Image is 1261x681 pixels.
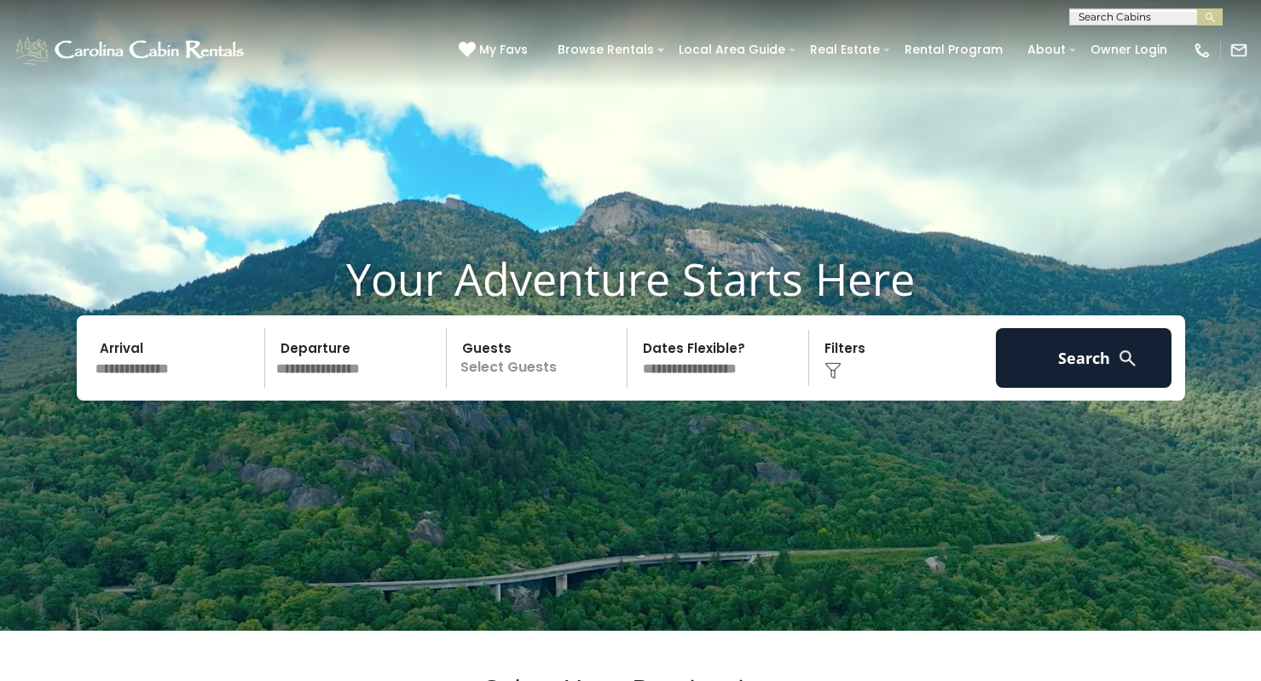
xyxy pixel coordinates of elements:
img: phone-regular-white.png [1193,41,1212,60]
button: Search [996,328,1172,388]
a: Rental Program [896,37,1011,63]
a: Real Estate [801,37,888,63]
img: White-1-1-2.png [13,33,249,67]
a: My Favs [459,41,532,60]
a: About [1019,37,1074,63]
a: Owner Login [1082,37,1176,63]
a: Local Area Guide [670,37,794,63]
img: mail-regular-white.png [1229,41,1248,60]
img: search-regular-white.png [1117,348,1138,369]
p: Select Guests [452,328,628,388]
a: Browse Rentals [549,37,662,63]
span: My Favs [479,41,528,59]
h1: Your Adventure Starts Here [13,252,1248,305]
img: filter--v1.png [824,362,842,379]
